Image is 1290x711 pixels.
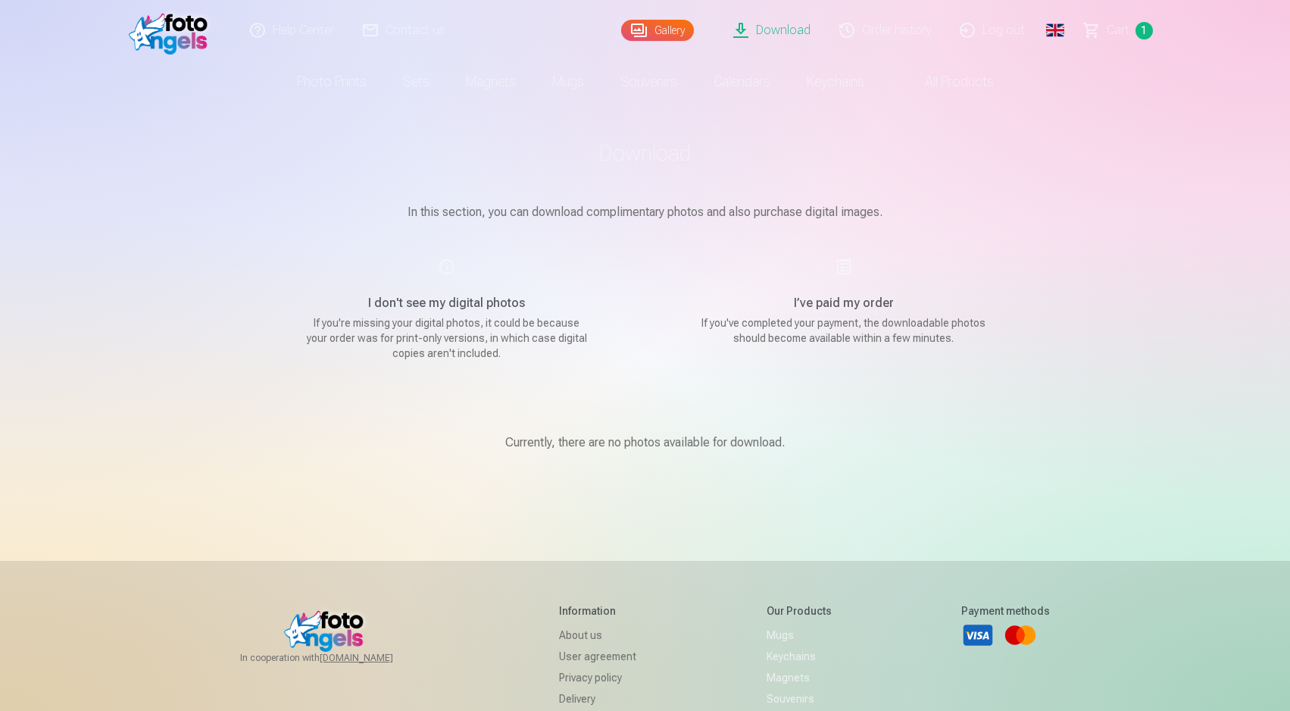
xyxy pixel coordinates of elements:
[767,646,832,667] a: Keychains
[961,619,995,652] a: Visa
[559,625,636,646] a: About us
[320,652,429,664] a: [DOMAIN_NAME]
[559,603,636,619] h5: Information
[961,603,1050,619] h5: Payment methods
[240,652,429,664] span: In cooperation with
[559,646,636,667] a: User agreement
[303,294,591,312] h5: I don't see my digital photos
[1004,619,1037,652] a: Mastercard
[1107,21,1129,39] span: Сart
[448,61,534,103] a: Magnets
[1135,22,1153,39] span: 1
[767,625,832,646] a: Mugs
[129,6,216,55] img: /fa1
[767,688,832,709] a: Souvenirs
[279,61,385,103] a: Photo prints
[882,61,1012,103] a: All products
[700,315,988,346] p: If you've completed your payment, the downloadable photos should become available within a few mi...
[789,61,882,103] a: Keychains
[602,61,695,103] a: Souvenirs
[767,603,832,619] h5: Our products
[534,61,602,103] a: Mugs
[303,315,591,361] p: If you're missing your digital photos, it could be because your order was for print-only versions...
[559,667,636,688] a: Privacy policy
[385,61,448,103] a: Sets
[267,139,1024,167] h1: Download
[505,434,785,452] p: Currently, there are no photos available for download.
[767,667,832,688] a: Magnets
[695,61,789,103] a: Calendars
[267,203,1024,221] p: In this section, you can download complimentary photos and also purchase digital images.
[621,20,694,41] a: Gallery
[700,294,988,312] h5: I’ve paid my order
[559,688,636,709] a: Delivery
